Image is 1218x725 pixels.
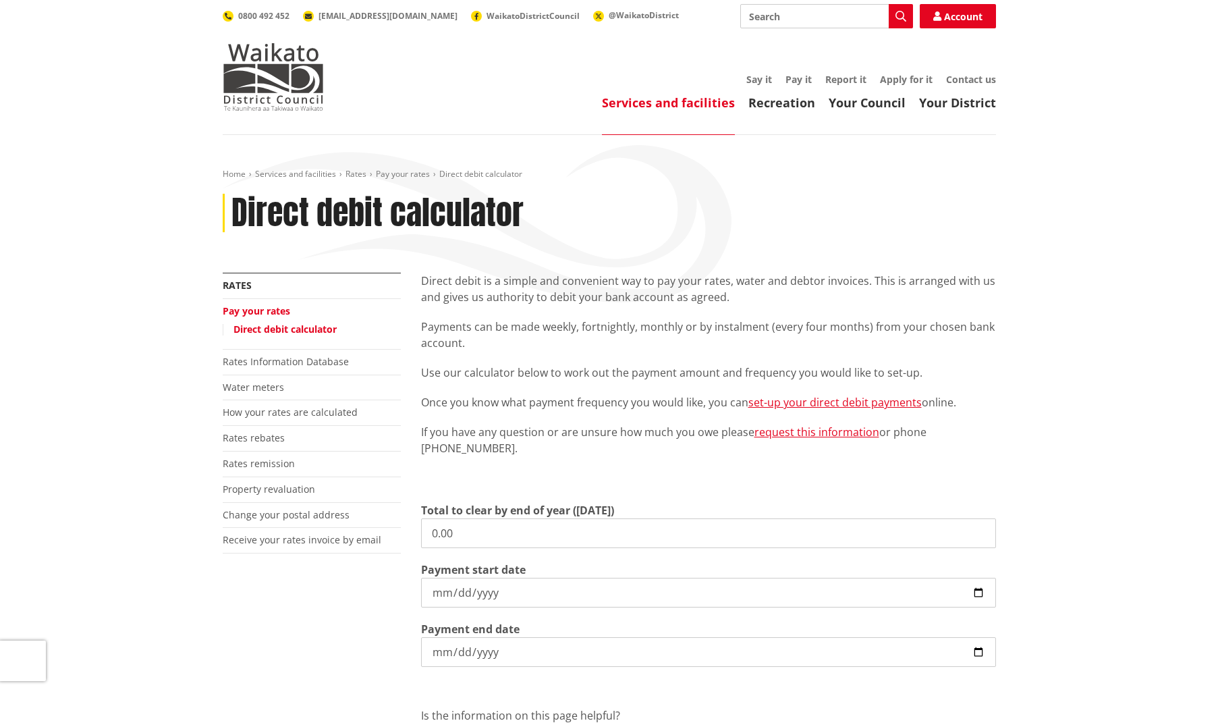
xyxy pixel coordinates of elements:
a: Pay it [785,73,812,86]
a: How your rates are calculated [223,406,358,419]
p: Direct debit is a simple and convenient way to pay your rates, water and debtor invoices. This is... [421,273,996,305]
a: Account [920,4,996,28]
a: Rates [223,279,252,292]
label: Payment end date [421,621,520,637]
a: 0800 492 452 [223,10,289,22]
p: Payments can be made weekly, fortnightly, monthly or by instalment (every four months) from your ... [421,319,996,351]
span: WaikatoDistrictCouncil [487,10,580,22]
a: Rates rebates [223,431,285,444]
a: Apply for it [880,73,933,86]
a: request this information [754,425,879,439]
a: Your Council [829,95,906,111]
h1: Direct debit calculator [231,194,524,233]
span: [EMAIL_ADDRESS][DOMAIN_NAME] [319,10,458,22]
label: Total to clear by end of year ([DATE]) [421,502,614,518]
a: Direct debit calculator [233,323,337,335]
p: If you have any question or are unsure how much you owe please or phone [PHONE_NUMBER]. [421,424,996,456]
span: @WaikatoDistrict [609,9,679,21]
a: Change your postal address [223,508,350,521]
a: @WaikatoDistrict [593,9,679,21]
a: set-up your direct debit payments [748,395,922,410]
p: Is the information on this page helpful? [421,707,996,724]
a: Rates [345,168,366,180]
a: Report it [825,73,866,86]
a: Rates Information Database [223,355,349,368]
span: 0800 492 452 [238,10,289,22]
a: Rates remission [223,457,295,470]
p: Use our calculator below to work out the payment amount and frequency you would like to set-up. [421,365,996,381]
nav: breadcrumb [223,169,996,180]
a: Contact us [946,73,996,86]
a: Say it [746,73,772,86]
a: Home [223,168,246,180]
a: Services and facilities [255,168,336,180]
p: Once you know what payment frequency you would like, you can online. [421,394,996,410]
span: Direct debit calculator [439,168,522,180]
a: Water meters [223,381,284,394]
a: Recreation [748,95,815,111]
input: Search input [740,4,913,28]
a: Pay your rates [376,168,430,180]
a: [EMAIL_ADDRESS][DOMAIN_NAME] [303,10,458,22]
a: WaikatoDistrictCouncil [471,10,580,22]
a: Property revaluation [223,483,315,495]
a: Services and facilities [602,95,735,111]
a: Receive your rates invoice by email [223,533,381,546]
a: Your District [919,95,996,111]
label: Payment start date [421,562,526,578]
img: Waikato District Council - Te Kaunihera aa Takiwaa o Waikato [223,43,324,111]
a: Pay your rates [223,304,290,317]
